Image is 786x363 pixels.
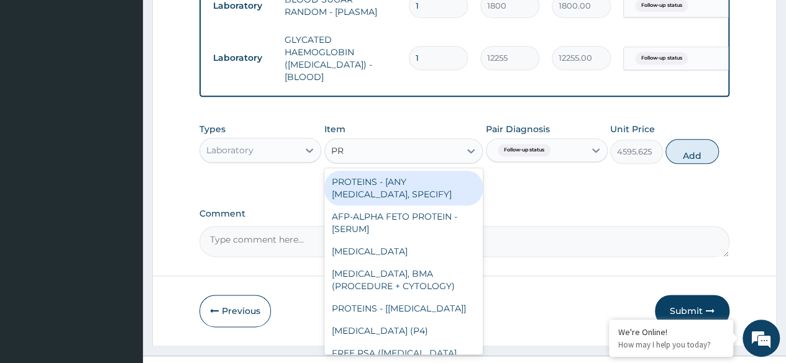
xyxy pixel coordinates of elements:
label: Unit Price [610,123,655,135]
span: Follow-up status [635,52,688,65]
span: We're online! [72,105,171,230]
td: GLYCATED HAEMOGLOBIN ([MEDICAL_DATA]) - [BLOOD] [278,27,403,89]
button: Add [665,139,718,164]
div: Laboratory [206,144,254,156]
label: Item [324,123,345,135]
div: Minimize live chat window [204,6,234,36]
div: We're Online! [618,326,724,338]
div: PROTEINS - [ANY [MEDICAL_DATA], SPECIFY] [324,171,483,205]
label: Pair Diagnosis [486,123,550,135]
label: Comment [199,208,729,219]
span: Follow-up status [498,144,551,156]
img: d_794563401_company_1708531726252_794563401 [23,62,50,93]
p: How may I help you today? [618,339,724,350]
div: [MEDICAL_DATA] (P4) [324,320,483,342]
td: Laboratory [207,47,278,69]
div: [MEDICAL_DATA] [324,240,483,262]
div: PROTEINS - [[MEDICAL_DATA]] [324,297,483,320]
button: Submit [655,295,729,327]
textarea: Type your message and hit 'Enter' [6,236,237,279]
label: Types [199,124,226,135]
button: Previous [199,295,271,327]
div: Chat with us now [65,69,209,86]
div: AFP-ALPHA FETO PROTEIN - [SERUM] [324,205,483,240]
div: [MEDICAL_DATA], BMA (PROCEDURE + CYTOLOGY) [324,262,483,297]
